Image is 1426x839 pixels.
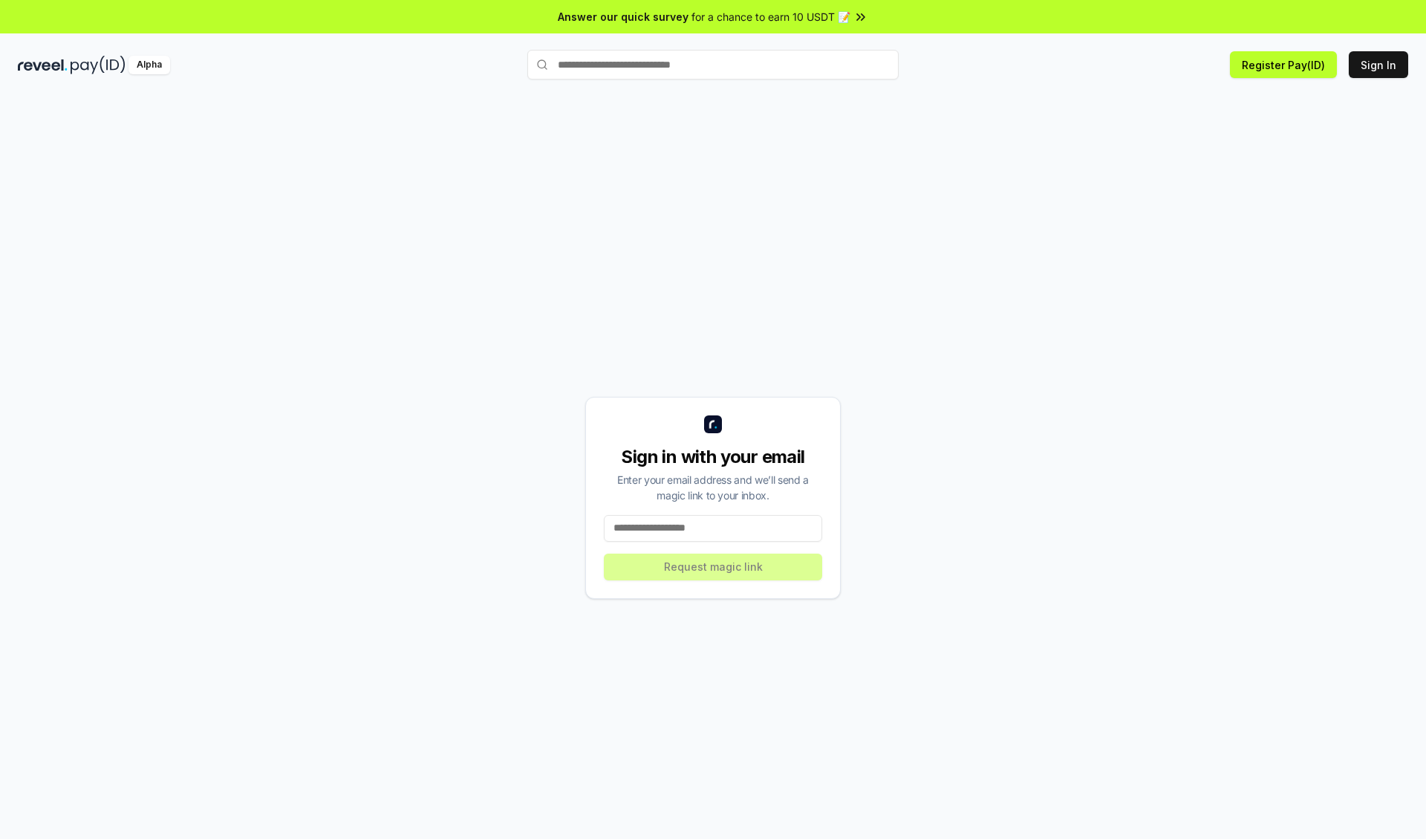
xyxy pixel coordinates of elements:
button: Sign In [1349,51,1408,78]
button: Register Pay(ID) [1230,51,1337,78]
div: Alpha [128,56,170,74]
img: reveel_dark [18,56,68,74]
img: pay_id [71,56,126,74]
div: Sign in with your email [604,445,822,469]
span: for a chance to earn 10 USDT 📝 [691,9,850,25]
img: logo_small [704,415,722,433]
div: Enter your email address and we’ll send a magic link to your inbox. [604,472,822,503]
span: Answer our quick survey [558,9,688,25]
